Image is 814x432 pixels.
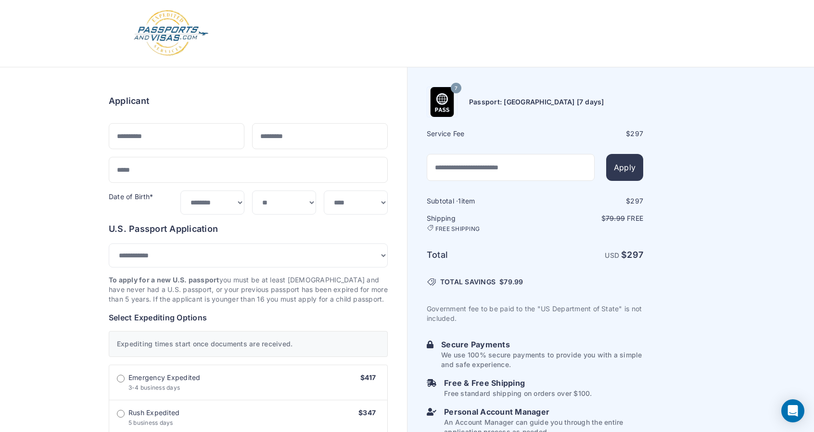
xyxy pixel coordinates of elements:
[427,214,534,233] h6: Shipping
[536,129,643,139] div: $
[444,377,592,389] h6: Free & Free Shipping
[441,339,643,350] h6: Secure Payments
[630,197,643,205] span: 297
[627,214,643,222] span: Free
[358,408,376,417] span: $347
[109,312,388,323] h6: Select Expediting Options
[109,192,153,201] label: Date of Birth*
[133,10,209,57] img: Logo
[444,406,643,418] h6: Personal Account Manager
[435,225,480,233] span: FREE SHIPPING
[605,251,619,259] span: USD
[455,82,458,95] span: 7
[109,275,388,304] p: you must be at least [DEMOGRAPHIC_DATA] and have never had a U.S. passport, or your previous pass...
[444,389,592,398] p: Free standard shipping on orders over $100.
[109,222,388,236] h6: U.S. Passport Application
[627,250,643,260] span: 297
[109,94,149,108] h6: Applicant
[128,373,201,382] span: Emergency Expedited
[109,331,388,357] div: Expediting times start once documents are received.
[427,304,643,323] p: Government fee to be paid to the "US Department of State" is not included.
[427,87,457,117] img: Product Name
[427,196,534,206] h6: Subtotal · item
[128,408,179,418] span: Rush Expedited
[458,197,461,205] span: 1
[630,129,643,138] span: 297
[128,419,173,426] span: 5 business days
[536,214,643,223] p: $
[469,97,604,107] h6: Passport: [GEOGRAPHIC_DATA] [7 days]
[536,196,643,206] div: $
[504,278,523,286] span: 79.99
[128,384,180,391] span: 3-4 business days
[499,277,523,287] span: $
[606,214,625,222] span: 79.99
[427,129,534,139] h6: Service Fee
[621,250,643,260] strong: $
[109,276,219,284] strong: To apply for a new U.S. passport
[440,277,496,287] span: TOTAL SAVINGS
[441,350,643,369] p: We use 100% secure payments to provide you with a simple and safe experience.
[606,154,643,181] button: Apply
[427,248,534,262] h6: Total
[781,399,804,422] div: Open Intercom Messenger
[360,373,376,381] span: $417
